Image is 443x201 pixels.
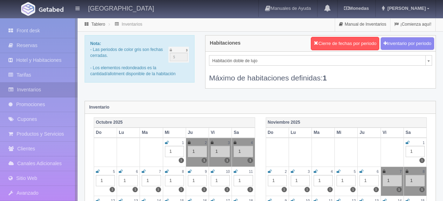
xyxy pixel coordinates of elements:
[182,170,184,174] small: 8
[21,2,35,16] img: Getabed
[165,175,184,186] div: 1
[423,141,425,145] small: 1
[331,170,333,174] small: 4
[312,128,334,138] th: Ma
[210,40,240,46] h4: Habitaciones
[188,175,207,186] div: 1
[404,128,426,138] th: Sa
[406,146,425,157] div: 1
[234,146,253,157] div: 1
[211,175,230,186] div: 1
[232,128,255,138] th: Sa
[419,158,425,163] label: 1
[122,22,142,27] a: Inventarios
[140,128,163,138] th: Ma
[350,187,356,192] label: 1
[327,187,333,192] label: 1
[383,175,402,186] div: 1
[133,187,138,192] label: 1
[419,187,425,192] label: 1
[291,175,310,186] div: 1
[119,175,138,186] div: 1
[335,18,390,31] a: Manual de Inventarios
[390,18,435,31] a: ¡Comienza aquí!
[209,66,432,83] div: Máximo de habitaciones definidas:
[359,175,379,186] div: 1
[209,55,432,66] a: Habitación doble de lujo
[202,187,207,192] label: 1
[266,117,427,128] th: Noviembre 2025
[117,128,140,138] th: Lu
[268,175,287,186] div: 1
[179,158,184,163] label: 1
[163,128,186,138] th: Mi
[381,37,434,50] button: Inventario por periodo
[179,187,184,192] label: 1
[314,175,333,186] div: 1
[358,128,381,138] th: Ju
[89,105,109,110] strong: Inventario
[168,47,189,63] img: cutoff.png
[202,158,207,163] label: 1
[396,187,402,192] label: 1
[94,117,255,128] th: Octubre 2025
[406,175,425,186] div: 1
[212,56,423,66] span: Habitación doble de lujo
[205,170,207,174] small: 9
[335,128,358,138] th: Mi
[94,128,117,138] th: Do
[400,170,402,174] small: 7
[234,175,253,186] div: 1
[311,37,379,50] button: Cierre de fechas por periodo
[344,6,369,11] b: Monedas
[423,170,425,174] small: 8
[308,170,310,174] small: 3
[159,170,161,174] small: 7
[91,22,105,27] a: Tablero
[186,128,209,138] th: Ju
[226,170,230,174] small: 10
[289,128,312,138] th: Lu
[85,35,195,83] div: - Las periodos de color gris son fechas cerradas. - Los elementos redondeados es la cantidad/allo...
[209,128,232,138] th: Vi
[142,175,161,186] div: 1
[337,175,356,186] div: 1
[249,170,253,174] small: 11
[96,175,115,186] div: 1
[247,158,253,163] label: 1
[247,187,253,192] label: 1
[182,141,184,145] small: 1
[165,146,184,157] div: 1
[205,141,207,145] small: 2
[354,170,356,174] small: 5
[90,41,101,46] b: Nota:
[374,187,379,192] label: 1
[224,187,230,192] label: 1
[285,170,287,174] small: 2
[39,7,63,12] img: Getabed
[323,74,327,82] b: 1
[211,146,230,157] div: 1
[266,128,289,138] th: Do
[136,170,138,174] small: 6
[224,158,230,163] label: 1
[377,170,379,174] small: 6
[113,170,115,174] small: 5
[110,187,115,192] label: 1
[188,146,207,157] div: 1
[228,141,230,145] small: 3
[304,187,310,192] label: 1
[88,4,154,12] h4: [GEOGRAPHIC_DATA]
[251,141,253,145] small: 4
[381,128,404,138] th: Vi
[156,187,161,192] label: 1
[282,187,287,192] label: 1
[386,6,426,11] span: [PERSON_NAME]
